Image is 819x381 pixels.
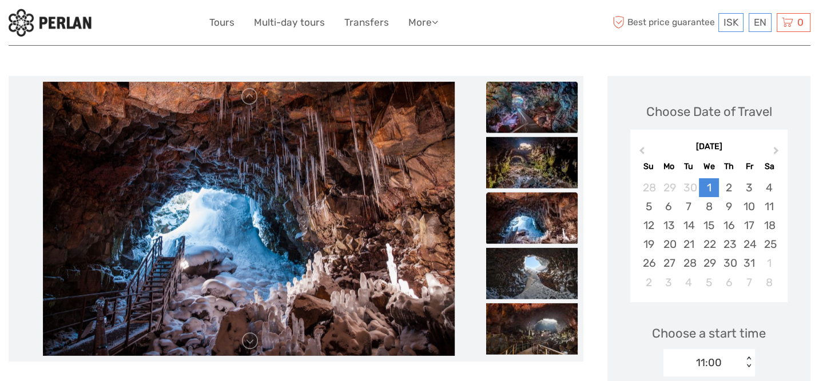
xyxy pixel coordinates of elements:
img: 59e997b92bb94fd2a493a58596261e2f_slider_thumbnail.jpeg [486,247,578,299]
div: Choose Friday, October 10th, 2025 [739,197,759,216]
img: 04bc02cf8edc480a932b81acc8f0efba_slider_thumbnail.jpeg [486,303,578,354]
div: Choose Monday, November 3rd, 2025 [659,273,679,292]
div: Choose Monday, October 6th, 2025 [659,197,679,216]
div: Choose Tuesday, October 14th, 2025 [679,216,699,235]
div: Choose Date of Travel [646,103,772,121]
div: Choose Friday, November 7th, 2025 [739,273,759,292]
div: We [699,159,719,174]
div: Choose Sunday, October 26th, 2025 [638,254,658,272]
div: Choose Tuesday, October 7th, 2025 [679,197,699,216]
div: Choose Thursday, October 23rd, 2025 [719,235,739,254]
p: We're away right now. Please check back later! [16,20,129,29]
div: Choose Monday, October 13th, 2025 [659,216,679,235]
div: Choose Tuesday, November 4th, 2025 [679,273,699,292]
button: Open LiveChat chat widget [132,18,145,31]
div: Choose Tuesday, October 28th, 2025 [679,254,699,272]
div: month 2025-10 [634,178,784,292]
button: Next Month [768,144,786,162]
div: Choose Wednesday, October 22nd, 2025 [699,235,719,254]
div: EN [749,13,772,32]
div: Choose Sunday, October 19th, 2025 [638,235,658,254]
a: Transfers [344,14,389,31]
div: Choose Saturday, October 4th, 2025 [759,178,779,197]
div: Choose Sunday, September 28th, 2025 [638,178,658,197]
div: Mo [659,159,679,174]
span: Best price guarantee [610,13,716,32]
div: Choose Saturday, November 8th, 2025 [759,273,779,292]
div: Choose Friday, October 17th, 2025 [739,216,759,235]
div: Choose Friday, October 3rd, 2025 [739,178,759,197]
div: Th [719,159,739,174]
img: 910aa2ce597a47ffa6f4dec05d732baf_main_slider.jpeg [43,82,455,356]
button: Previous Month [631,144,650,162]
div: Choose Wednesday, October 8th, 2025 [699,197,719,216]
div: Fr [739,159,759,174]
a: More [408,14,438,31]
div: Choose Thursday, October 9th, 2025 [719,197,739,216]
div: Choose Sunday, November 2nd, 2025 [638,273,658,292]
img: 910aa2ce597a47ffa6f4dec05d732baf_slider_thumbnail.jpeg [486,192,578,243]
div: Choose Wednesday, October 1st, 2025 [699,178,719,197]
div: Choose Thursday, October 2nd, 2025 [719,178,739,197]
div: Choose Thursday, October 30th, 2025 [719,254,739,272]
div: Choose Saturday, November 1st, 2025 [759,254,779,272]
div: Choose Sunday, October 5th, 2025 [638,197,658,216]
div: Choose Tuesday, October 21st, 2025 [679,235,699,254]
div: Choose Monday, September 29th, 2025 [659,178,679,197]
div: < > [744,356,753,368]
div: Choose Thursday, October 16th, 2025 [719,216,739,235]
div: Choose Thursday, November 6th, 2025 [719,273,739,292]
a: Tours [209,14,234,31]
div: Choose Saturday, October 18th, 2025 [759,216,779,235]
img: 3a4f43def25c4cc9b291d77a3c09a20a_slider_thumbnail.jpg [486,81,578,133]
span: 0 [796,17,805,28]
div: Choose Monday, October 27th, 2025 [659,254,679,272]
div: Choose Friday, October 24th, 2025 [739,235,759,254]
div: Su [638,159,658,174]
div: Choose Wednesday, October 29th, 2025 [699,254,719,272]
div: Choose Friday, October 31st, 2025 [739,254,759,272]
div: [DATE] [630,141,788,153]
div: Choose Saturday, October 11th, 2025 [759,197,779,216]
div: Choose Monday, October 20th, 2025 [659,235,679,254]
div: Choose Saturday, October 25th, 2025 [759,235,779,254]
span: ISK [723,17,738,28]
div: Choose Wednesday, October 15th, 2025 [699,216,719,235]
div: Choose Sunday, October 12th, 2025 [638,216,658,235]
div: Choose Tuesday, September 30th, 2025 [679,178,699,197]
span: Choose a start time [652,324,766,342]
img: 7c9f5080d9ea4cb2b674b1f5a8666a92_slider_thumbnail.jpg [486,137,578,188]
div: Sa [759,159,779,174]
div: Tu [679,159,699,174]
div: 11:00 [696,355,722,370]
img: 288-6a22670a-0f57-43d8-a107-52fbc9b92f2c_logo_small.jpg [9,9,92,37]
a: Multi-day tours [254,14,325,31]
div: Choose Wednesday, November 5th, 2025 [699,273,719,292]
